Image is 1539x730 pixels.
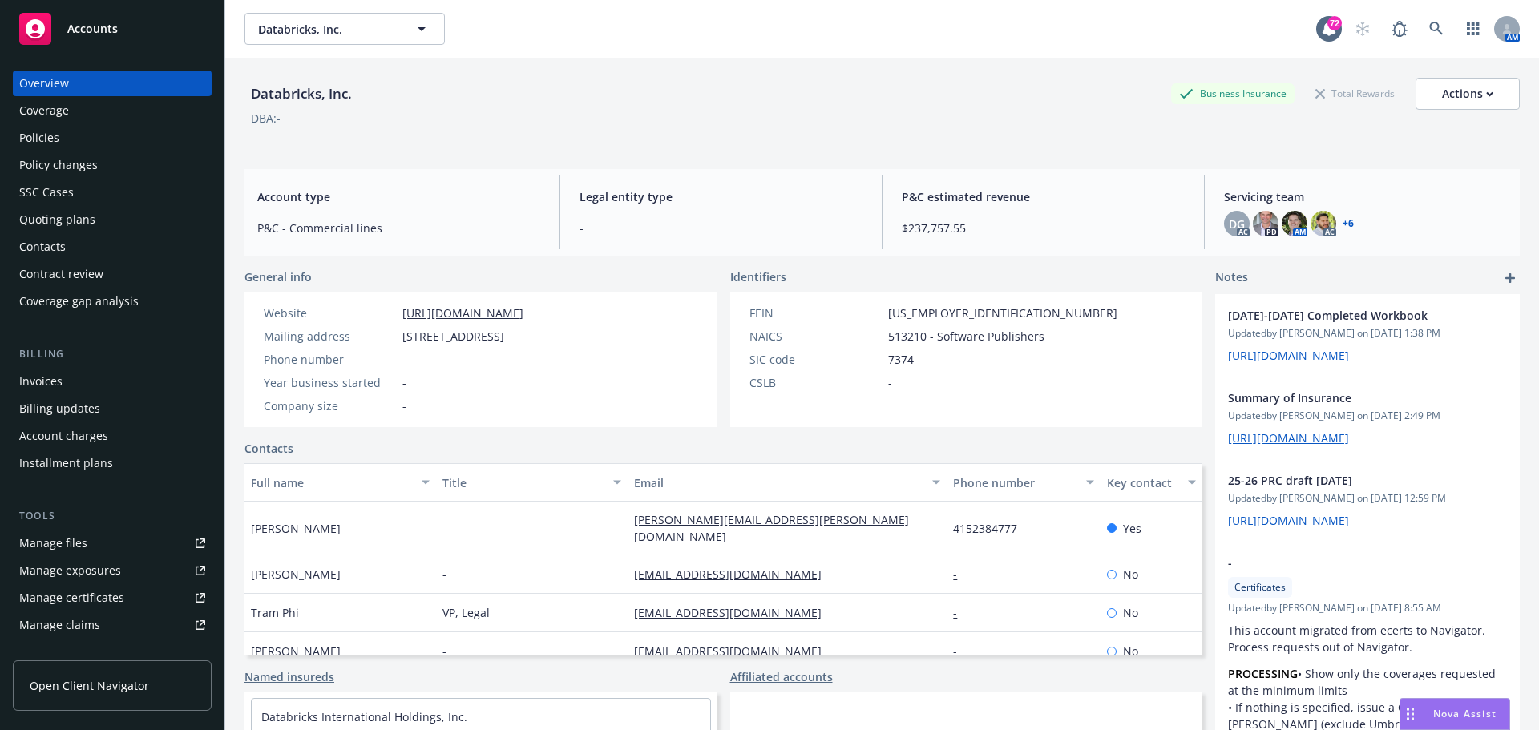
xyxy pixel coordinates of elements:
span: P&C - Commercial lines [257,220,540,236]
button: Key contact [1101,463,1202,502]
a: Named insureds [244,668,334,685]
span: Updated by [PERSON_NAME] on [DATE] 2:49 PM [1228,409,1507,423]
span: Certificates [1234,580,1286,595]
div: Title [442,474,604,491]
div: Business Insurance [1171,83,1295,103]
a: Billing updates [13,396,212,421]
div: NAICS [749,328,882,345]
div: Account charges [19,423,108,449]
span: Account type [257,188,540,205]
span: Servicing team [1224,188,1507,205]
a: Coverage [13,98,212,123]
div: Installment plans [19,450,113,476]
div: Total Rewards [1307,83,1403,103]
a: Overview [13,71,212,96]
span: [PERSON_NAME] [251,643,341,659]
a: [EMAIL_ADDRESS][DOMAIN_NAME] [634,605,834,620]
span: No [1123,643,1138,659]
a: [URL][DOMAIN_NAME] [1228,430,1349,446]
span: Open Client Navigator [30,677,149,694]
span: P&C estimated revenue [902,188,1185,205]
a: [EMAIL_ADDRESS][DOMAIN_NAME] [634,567,834,582]
span: - [402,374,406,391]
div: Policy changes [19,152,98,178]
a: Invoices [13,369,212,394]
a: Manage exposures [13,558,212,583]
span: Updated by [PERSON_NAME] on [DATE] 8:55 AM [1228,601,1507,615]
div: CSLB [749,374,882,391]
div: Billing updates [19,396,100,421]
span: [US_EMPLOYER_IDENTIFICATION_NUMBER] [888,305,1117,321]
span: - [402,351,406,368]
button: Full name [244,463,436,502]
a: Coverage gap analysis [13,288,212,314]
div: Policies [19,125,59,151]
a: Installment plans [13,450,212,476]
span: Databricks, Inc. [258,21,397,38]
div: Tools [13,508,212,524]
button: Email [628,463,947,502]
div: SIC code [749,351,882,368]
span: [STREET_ADDRESS] [402,328,504,345]
strong: PROCESSING [1228,666,1298,681]
p: This account migrated from ecerts to Navigator. Process requests out of Navigator. [1228,622,1507,655]
button: Databricks, Inc. [244,13,445,45]
span: Updated by [PERSON_NAME] on [DATE] 1:38 PM [1228,326,1507,341]
div: Contract review [19,261,103,287]
span: Legal entity type [580,188,862,205]
a: [PERSON_NAME][EMAIL_ADDRESS][PERSON_NAME][DOMAIN_NAME] [634,512,909,544]
span: - [580,220,862,236]
div: FEIN [749,305,882,321]
span: - [888,374,892,391]
div: Overview [19,71,69,96]
a: - [953,567,970,582]
span: DG [1229,216,1245,232]
a: [EMAIL_ADDRESS][DOMAIN_NAME] [634,643,834,659]
a: [URL][DOMAIN_NAME] [402,305,523,321]
button: Actions [1416,78,1520,110]
span: 25-26 PRC draft [DATE] [1228,472,1465,489]
div: Full name [251,474,412,491]
span: 7374 [888,351,914,368]
div: Billing [13,346,212,362]
a: [URL][DOMAIN_NAME] [1228,513,1349,528]
a: Report a Bug [1383,13,1416,45]
span: Yes [1123,520,1141,537]
a: Manage BORs [13,639,212,665]
div: Phone number [953,474,1076,491]
span: - [442,566,446,583]
div: Contacts [19,234,66,260]
div: Manage BORs [19,639,95,665]
span: [PERSON_NAME] [251,520,341,537]
img: photo [1311,211,1336,236]
div: Key contact [1107,474,1178,491]
a: Quoting plans [13,207,212,232]
div: Year business started [264,374,396,391]
div: Summary of InsuranceUpdatedby [PERSON_NAME] on [DATE] 2:49 PM[URL][DOMAIN_NAME] [1215,377,1520,459]
a: Account charges [13,423,212,449]
span: - [442,643,446,659]
div: 72 [1327,16,1342,30]
div: Invoices [19,369,63,394]
span: [PERSON_NAME] [251,566,341,583]
span: $237,757.55 [902,220,1185,236]
a: +6 [1343,219,1354,228]
div: Coverage gap analysis [19,288,139,314]
a: Manage files [13,530,212,556]
span: No [1123,566,1138,583]
a: [URL][DOMAIN_NAME] [1228,348,1349,363]
a: Switch app [1457,13,1489,45]
img: photo [1253,211,1278,236]
div: Manage files [19,530,87,556]
div: SSC Cases [19,179,74,205]
a: Accounts [13,6,212,51]
a: Databricks International Holdings, Inc. [261,709,467,724]
a: - [953,643,970,659]
div: Manage certificates [19,585,124,611]
a: Start snowing [1347,13,1379,45]
span: VP, Legal [442,604,490,621]
div: Manage exposures [19,558,121,583]
button: Title [436,463,628,502]
span: Tram Phi [251,604,299,621]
